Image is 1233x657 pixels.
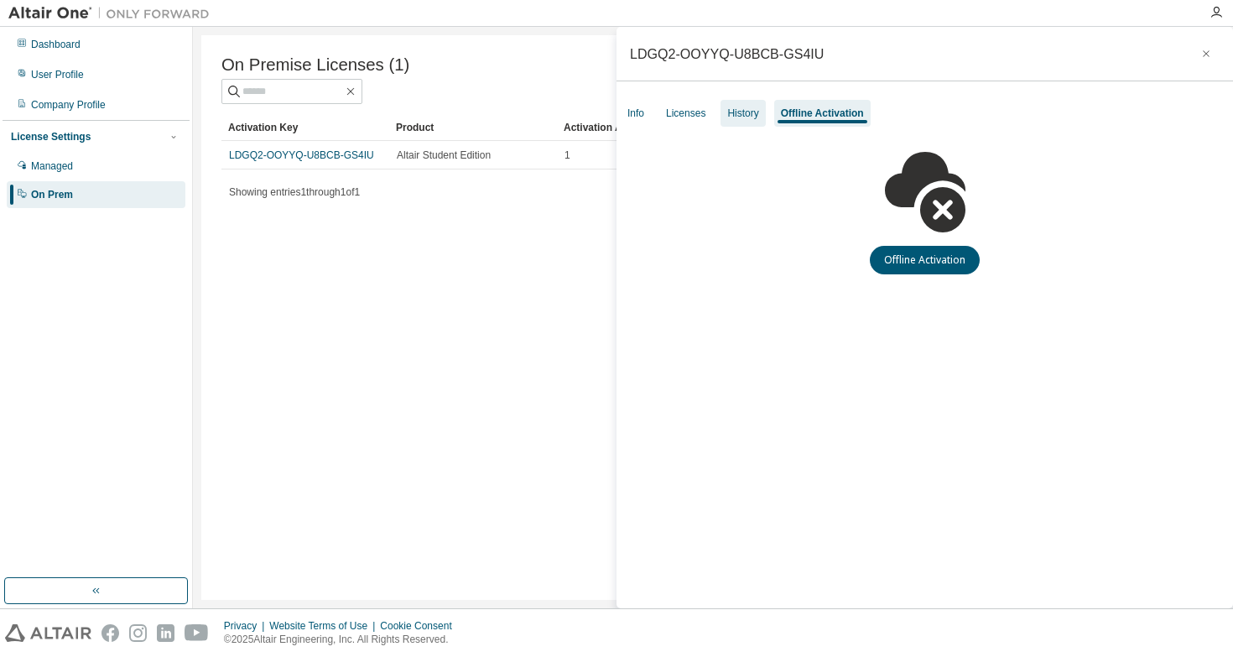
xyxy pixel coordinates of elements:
[229,149,374,161] a: LDGQ2-OOYYQ-U8BCB-GS4IU
[229,186,360,198] span: Showing entries 1 through 1 of 1
[727,107,758,120] div: History
[781,107,864,120] div: Offline Activation
[870,246,980,274] button: Offline Activation
[129,624,147,642] img: instagram.svg
[564,149,570,162] span: 1
[31,188,73,201] div: On Prem
[630,47,824,60] div: LDGQ2-OOYYQ-U8BCB-GS4IU
[31,38,81,51] div: Dashboard
[31,68,84,81] div: User Profile
[5,624,91,642] img: altair_logo.svg
[224,633,462,647] p: © 2025 Altair Engineering, Inc. All Rights Reserved.
[31,98,106,112] div: Company Profile
[101,624,119,642] img: facebook.svg
[666,107,705,120] div: Licenses
[627,107,644,120] div: Info
[31,159,73,173] div: Managed
[380,619,461,633] div: Cookie Consent
[157,624,174,642] img: linkedin.svg
[11,130,91,143] div: License Settings
[564,114,718,141] div: Activation Allowed
[228,114,382,141] div: Activation Key
[269,619,380,633] div: Website Terms of Use
[8,5,218,22] img: Altair One
[396,114,550,141] div: Product
[224,619,269,633] div: Privacy
[221,55,409,75] span: On Premise Licenses (1)
[397,149,491,162] span: Altair Student Edition
[185,624,209,642] img: youtube.svg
